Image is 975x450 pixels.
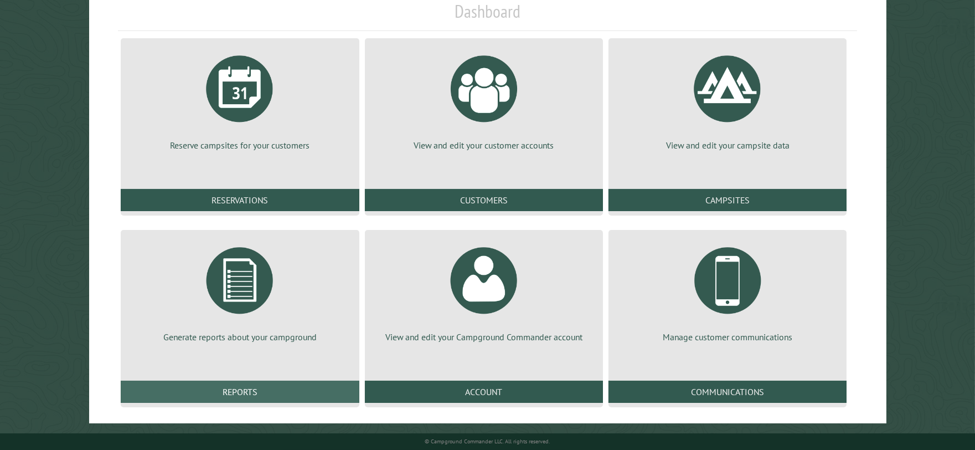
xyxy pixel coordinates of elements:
[622,139,833,151] p: View and edit your campsite data
[378,139,590,151] p: View and edit your customer accounts
[622,331,833,343] p: Manage customer communications
[121,189,359,211] a: Reservations
[118,1,857,31] h1: Dashboard
[425,438,550,445] small: © Campground Commander LLC. All rights reserved.
[622,47,833,151] a: View and edit your campsite data
[134,139,345,151] p: Reserve campsites for your customers
[134,47,345,151] a: Reserve campsites for your customers
[608,381,847,403] a: Communications
[608,189,847,211] a: Campsites
[378,47,590,151] a: View and edit your customer accounts
[365,189,603,211] a: Customers
[134,331,345,343] p: Generate reports about your campground
[378,331,590,343] p: View and edit your Campground Commander account
[622,239,833,343] a: Manage customer communications
[365,381,603,403] a: Account
[121,381,359,403] a: Reports
[378,239,590,343] a: View and edit your Campground Commander account
[134,239,345,343] a: Generate reports about your campground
